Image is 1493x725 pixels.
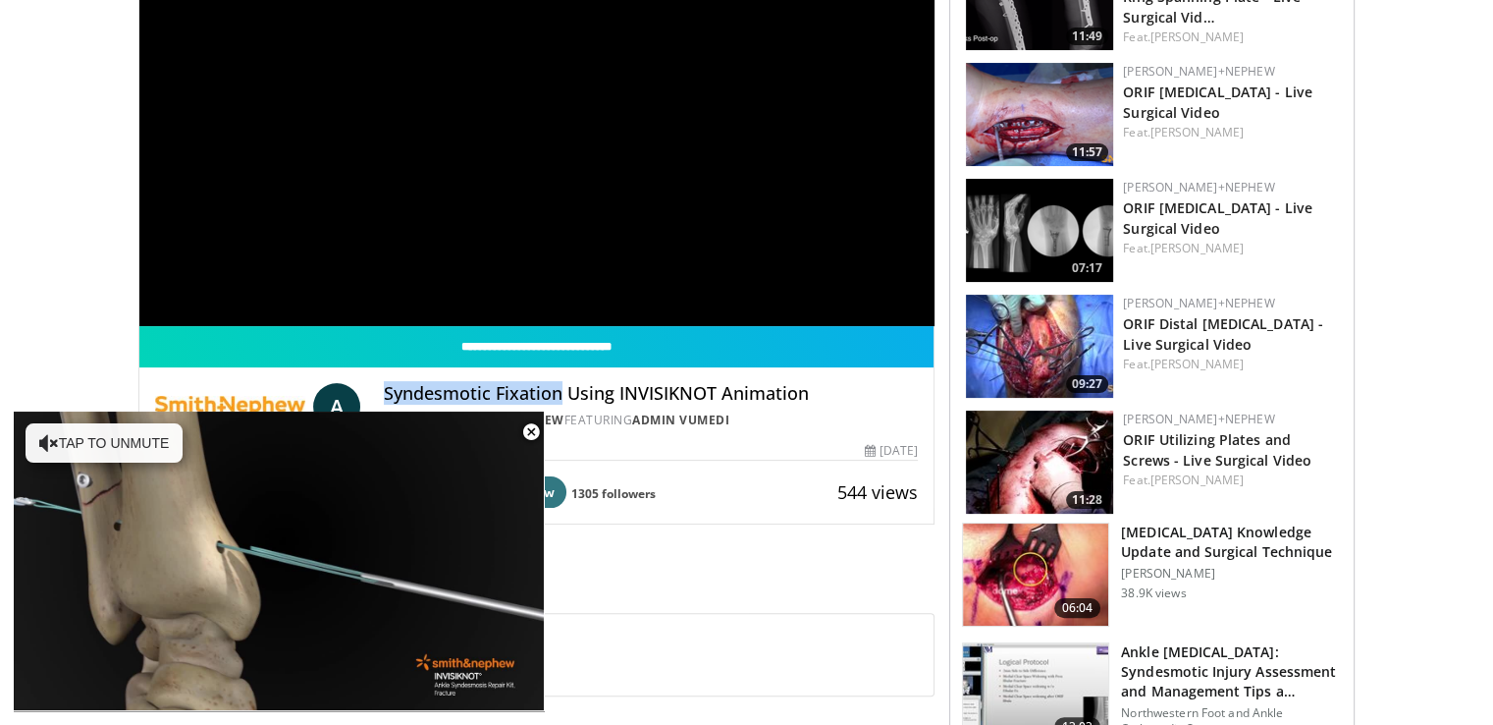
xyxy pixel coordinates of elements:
video-js: Video Player [14,412,544,711]
button: Tap to unmute [26,423,183,463]
a: ORIF Utilizing Plates and Screws - Live Surgical Video [1123,430,1311,470]
a: A [313,383,360,430]
a: [PERSON_NAME] [1150,356,1244,372]
span: 544 views [837,480,918,504]
a: [PERSON_NAME] [1150,240,1244,256]
a: 11:57 [966,63,1113,166]
img: Smith+Nephew [155,383,305,430]
a: [PERSON_NAME] [1150,472,1244,488]
span: 06:04 [1054,598,1101,618]
div: [DATE] [865,442,918,460]
div: Feat. [1123,472,1338,489]
span: 11:28 [1066,491,1108,509]
a: ORIF Distal [MEDICAL_DATA] - Live Surgical Video [1123,314,1323,354]
h3: Ankle [MEDICAL_DATA]: Syndesmotic Injury Assessment and Management Tips a… [1121,642,1342,701]
img: 0894b3a2-b95c-4996-9ca1-01f3d1055ee3.150x105_q85_crop-smart_upscale.jpg [966,295,1113,398]
span: 11:57 [1066,143,1108,161]
a: [PERSON_NAME]+Nephew [1123,63,1274,80]
span: 11:49 [1066,28,1108,45]
span: 09:27 [1066,375,1108,393]
span: 07:17 [1066,259,1108,277]
p: [PERSON_NAME] [1121,566,1342,582]
h4: Syndesmotic Fixation Using INVISIKNOT Animation [384,383,918,405]
a: [PERSON_NAME]+Nephew [1123,179,1274,195]
div: Feat. [1123,240,1338,257]
a: 11:28 [966,411,1113,514]
a: ORIF [MEDICAL_DATA] - Live Surgical Video [1123,198,1312,238]
a: [PERSON_NAME] [1150,28,1244,45]
a: [PERSON_NAME]+Nephew [1123,295,1274,311]
a: 06:04 [MEDICAL_DATA] Knowledge Update and Surgical Technique [PERSON_NAME] 38.9K views [962,523,1342,627]
div: Feat. [1123,356,1338,373]
a: 07:17 [966,179,1113,282]
img: 6b510779-0901-41e0-85db-56c4c51363a4.150x105_q85_crop-smart_upscale.jpg [966,411,1113,514]
div: Feat. [1123,28,1338,46]
img: 76b75a36-ddff-438c-9767-c71797b4fefb.png.150x105_q85_crop-smart_upscale.png [966,179,1113,282]
a: Admin Vumedi [632,412,729,428]
a: ORIF [MEDICAL_DATA] - Live Surgical Video [1123,83,1312,122]
a: [PERSON_NAME]+Nephew [1123,411,1274,427]
div: By FEATURING [384,412,918,429]
button: Close [511,412,551,453]
a: 1305 followers [571,485,656,502]
img: XzOTlMlQSGUnbGTX4xMDoxOjBzMTt2bJ.150x105_q85_crop-smart_upscale.jpg [963,524,1108,626]
h3: [MEDICAL_DATA] Knowledge Update and Surgical Technique [1121,523,1342,562]
img: 1b697d3a-928d-4a38-851f-df0147e85411.png.150x105_q85_crop-smart_upscale.png [966,63,1113,166]
p: 38.9K views [1121,586,1186,601]
a: [PERSON_NAME] [1150,124,1244,140]
div: Feat. [1123,124,1338,141]
a: 09:27 [966,295,1113,398]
